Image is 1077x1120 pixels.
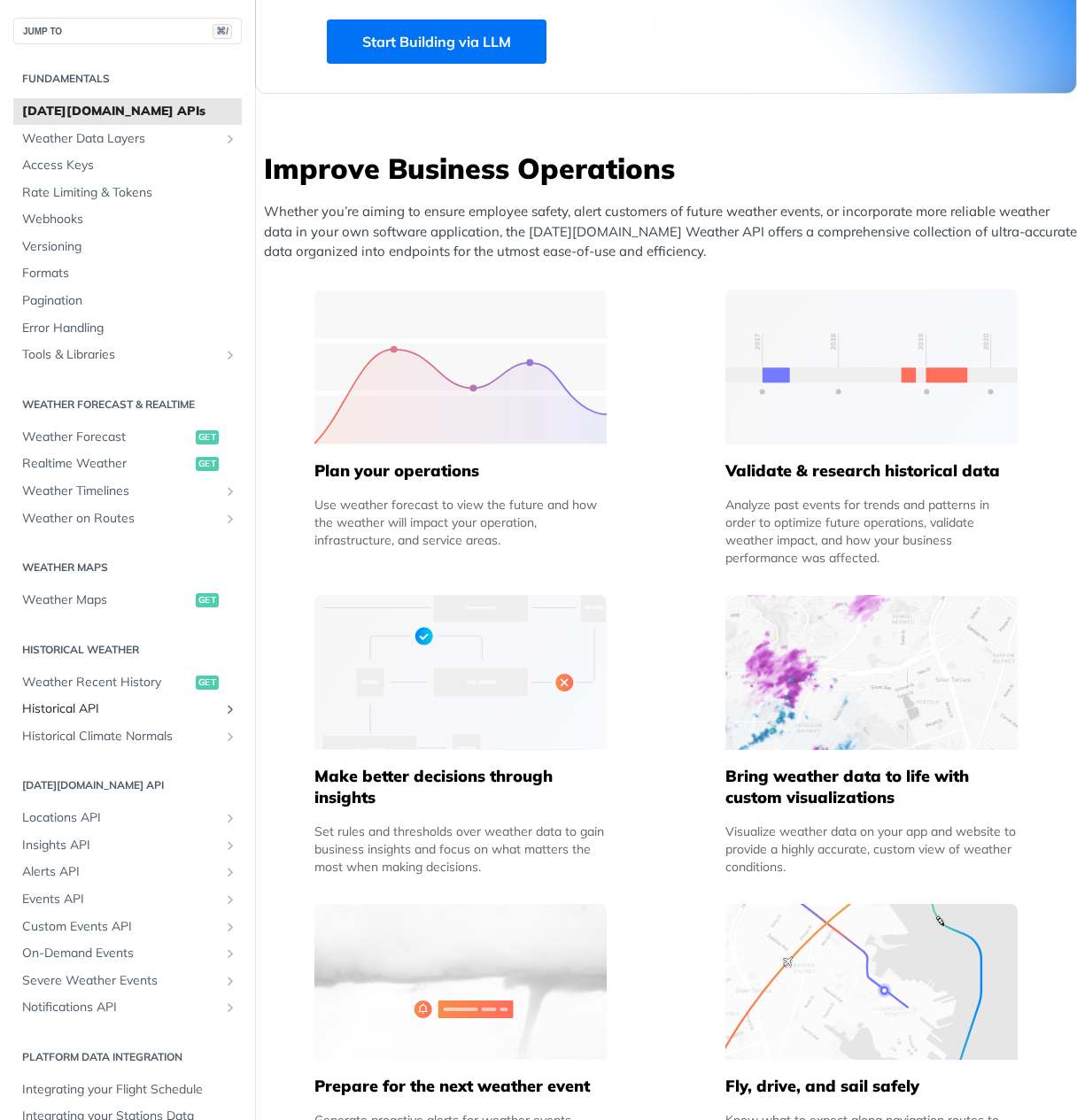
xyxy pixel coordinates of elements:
a: On-Demand EventsShow subpages for On-Demand Events [13,940,242,967]
button: Show subpages for Alerts API [223,865,237,879]
a: Historical APIShow subpages for Historical API [13,696,242,722]
a: Locations APIShow subpages for Locations API [13,805,242,831]
span: get [196,593,219,607]
h2: Weather Forecast & realtime [13,397,242,413]
div: Set rules and thresholds over weather data to gain business insights and focus on what matters th... [314,823,607,876]
div: Use weather forecast to view the future and how the weather will impact your operation, infrastru... [314,496,607,549]
a: Events APIShow subpages for Events API [13,886,242,913]
span: ⌘/ [213,24,232,39]
a: Webhooks [13,206,242,233]
span: On-Demand Events [22,945,219,962]
div: Analyze past events for trends and patterns in order to optimize future operations, validate weat... [725,496,1018,567]
a: Realtime Weatherget [13,451,242,477]
h5: Plan your operations [314,460,607,482]
a: Weather Mapsget [13,587,242,614]
button: Show subpages for Weather Data Layers [223,132,237,146]
span: Weather Recent History [22,674,191,691]
a: Custom Events APIShow subpages for Custom Events API [13,914,242,940]
span: get [196,676,219,690]
button: Show subpages for Events API [223,892,237,907]
button: Show subpages for Severe Weather Events [223,974,237,988]
img: 2c0a313-group-496-12x.svg [314,904,607,1059]
h5: Prepare for the next weather event [314,1076,607,1097]
span: get [196,457,219,471]
img: 4463876-group-4982x.svg [725,595,1018,750]
span: [DATE][DOMAIN_NAME] APIs [22,103,237,120]
span: Weather Data Layers [22,130,219,148]
button: Show subpages for Locations API [223,811,237,825]
a: Alerts APIShow subpages for Alerts API [13,859,242,885]
button: Show subpages for Historical Climate Normals [223,730,237,744]
h5: Fly, drive, and sail safely [725,1076,1018,1097]
h3: Improve Business Operations [264,149,1077,188]
span: Tools & Libraries [22,346,219,364]
span: Weather on Routes [22,510,219,528]
span: Insights API [22,837,219,854]
a: Versioning [13,234,242,260]
h2: Platform DATA integration [13,1049,242,1065]
a: Insights APIShow subpages for Insights API [13,832,242,859]
button: Show subpages for Insights API [223,838,237,853]
img: 39565e8-group-4962x.svg [314,290,607,444]
button: Show subpages for On-Demand Events [223,946,237,961]
button: Show subpages for Tools & Libraries [223,348,237,362]
a: Error Handling [13,315,242,342]
span: Notifications API [22,999,219,1016]
a: Pagination [13,288,242,314]
span: Alerts API [22,863,219,881]
a: Integrating your Flight Schedule [13,1077,242,1103]
div: Visualize weather data on your app and website to provide a highly accurate, custom view of weath... [725,823,1018,876]
a: Rate Limiting & Tokens [13,180,242,206]
button: JUMP TO⌘/ [13,18,242,44]
span: Error Handling [22,320,237,337]
span: Rate Limiting & Tokens [22,184,237,202]
button: Show subpages for Weather Timelines [223,484,237,498]
img: a22d113-group-496-32x.svg [314,595,607,750]
span: Webhooks [22,211,237,228]
a: Historical Climate NormalsShow subpages for Historical Climate Normals [13,723,242,750]
span: Weather Maps [22,591,191,609]
span: Integrating your Flight Schedule [22,1081,237,1099]
span: Events API [22,891,219,908]
a: Formats [13,260,242,287]
span: Severe Weather Events [22,972,219,990]
span: Versioning [22,238,237,256]
a: Tools & LibrariesShow subpages for Tools & Libraries [13,342,242,368]
span: Historical API [22,700,219,718]
a: Weather Recent Historyget [13,669,242,696]
a: Weather Forecastget [13,424,242,451]
h2: [DATE][DOMAIN_NAME] API [13,777,242,793]
span: Weather Timelines [22,483,219,500]
a: Weather on RoutesShow subpages for Weather on Routes [13,506,242,532]
p: Whether you’re aiming to ensure employee safety, alert customers of future weather events, or inc... [264,202,1077,262]
img: 994b3d6-mask-group-32x.svg [725,904,1018,1059]
a: Severe Weather EventsShow subpages for Severe Weather Events [13,968,242,994]
span: Historical Climate Normals [22,728,219,745]
button: Show subpages for Historical API [223,702,237,716]
a: Weather Data LayersShow subpages for Weather Data Layers [13,126,242,152]
a: Weather TimelinesShow subpages for Weather Timelines [13,478,242,505]
button: Show subpages for Weather on Routes [223,512,237,526]
a: Start Building via LLM [327,19,546,64]
button: Show subpages for Custom Events API [223,920,237,934]
h2: Historical Weather [13,642,242,658]
h5: Validate & research historical data [725,460,1018,482]
span: Locations API [22,809,219,827]
h2: Weather Maps [13,560,242,575]
h5: Bring weather data to life with custom visualizations [725,766,1018,808]
h5: Make better decisions through insights [314,766,607,808]
h2: Fundamentals [13,71,242,87]
a: Notifications APIShow subpages for Notifications API [13,994,242,1021]
a: Access Keys [13,152,242,179]
button: Show subpages for Notifications API [223,1000,237,1015]
img: 13d7ca0-group-496-2.svg [725,290,1018,444]
span: Realtime Weather [22,455,191,473]
a: [DATE][DOMAIN_NAME] APIs [13,98,242,125]
span: Custom Events API [22,918,219,936]
span: Access Keys [22,157,237,174]
span: Pagination [22,292,237,310]
span: Weather Forecast [22,429,191,446]
span: Formats [22,265,237,282]
span: get [196,430,219,444]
